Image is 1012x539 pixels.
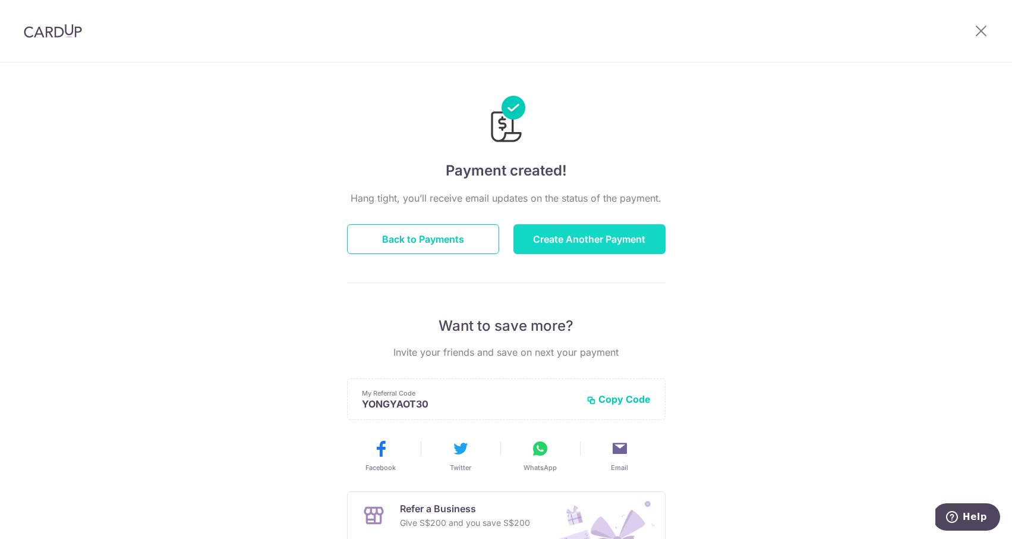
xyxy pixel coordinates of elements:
p: Give S$200 and you save S$200 [400,516,530,530]
img: Payments [487,96,525,146]
button: WhatsApp [505,439,575,472]
button: Copy Code [587,393,651,405]
button: Twitter [425,439,496,472]
p: My Referral Code [362,388,577,398]
p: Refer a Business [400,502,530,516]
h4: Payment created! [347,160,666,181]
span: WhatsApp [524,463,557,472]
span: Facebook [365,463,396,472]
button: Facebook [346,439,416,472]
p: Hang tight, you’ll receive email updates on the status of the payment. [347,191,666,205]
button: Create Another Payment [513,224,666,254]
iframe: Opens a widget where you can find more information [935,503,1000,533]
p: Invite your friends and save on next your payment [347,345,666,359]
p: Want to save more? [347,316,666,336]
span: Twitter [450,463,471,472]
button: Email [585,439,655,472]
img: CardUp [24,24,82,38]
span: Email [611,463,628,472]
button: Back to Payments [347,224,499,254]
p: YONGYAOT30 [362,398,577,410]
